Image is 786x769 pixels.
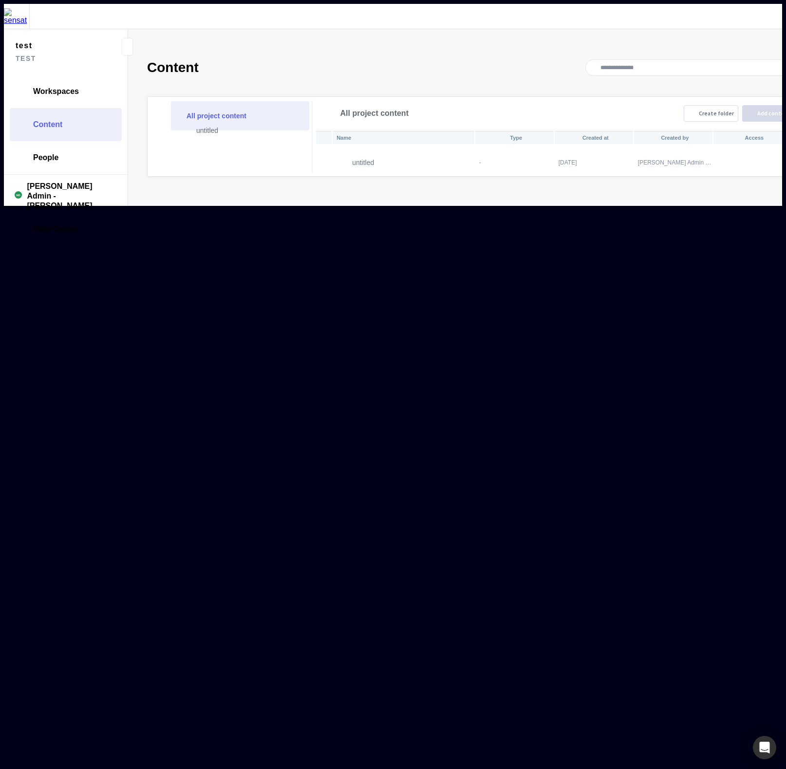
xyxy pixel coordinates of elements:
[147,60,199,75] h2: Content
[634,131,712,144] th: Created by
[340,110,409,117] span: All project content
[33,153,58,163] span: People
[555,131,633,144] th: Created at
[699,110,734,116] div: Create folder
[16,52,100,65] span: test
[187,110,307,122] p: All project content
[10,108,122,141] a: Content
[638,159,757,166] a: [PERSON_NAME] Admin - [PERSON_NAME]
[684,105,738,122] button: Create folder
[10,75,122,108] a: Workspaces
[475,131,554,144] th: Type
[33,120,62,129] span: Content
[753,736,776,759] div: Open Intercom Messenger
[16,193,20,197] text: ND
[559,159,577,166] a: [DATE]
[10,141,122,174] a: People
[27,182,117,211] span: [PERSON_NAME] Admin - [PERSON_NAME]
[196,125,294,136] p: untitled
[333,131,474,144] th: Name
[33,224,77,234] span: Help Centre
[16,39,100,52] span: test
[479,159,481,166] a: -
[352,159,474,166] p: untitled
[10,213,122,246] a: Help Centre
[4,8,29,25] img: sensat
[33,87,79,96] span: Workspaces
